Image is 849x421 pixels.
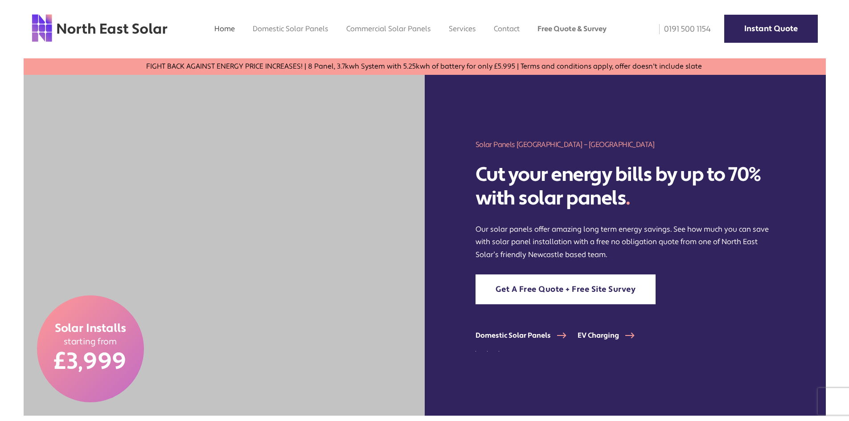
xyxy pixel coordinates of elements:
img: phone icon [659,24,660,34]
h2: Cut your energy bills by up to 70% with solar panels [476,163,775,210]
span: Solar Installs [55,321,126,336]
a: Services [449,24,476,33]
a: Free Quote & Survey [537,24,607,33]
a: Solar Installs starting from £3,999 [37,295,144,402]
a: Instant Quote [724,15,818,43]
span: . [626,186,630,211]
a: Commercial Solar Panels [346,24,431,33]
span: £3,999 [54,347,127,376]
a: Home [214,24,235,33]
img: north east solar logo [31,13,168,43]
p: Our solar panels offer amazing long term energy savings. See how much you can save with solar pan... [476,223,775,261]
span: starting from [64,336,117,347]
img: two men holding a solar panel in the north east [24,75,425,416]
a: 0191 500 1154 [653,24,711,34]
a: Domestic Solar Panels [476,331,578,340]
h1: Solar Panels [GEOGRAPHIC_DATA] – [GEOGRAPHIC_DATA] [476,139,775,150]
a: Contact [494,24,520,33]
a: Get A Free Quote + Free Site Survey [476,274,656,304]
a: Domestic Solar Panels [253,24,328,33]
a: EV Charging [578,331,646,340]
